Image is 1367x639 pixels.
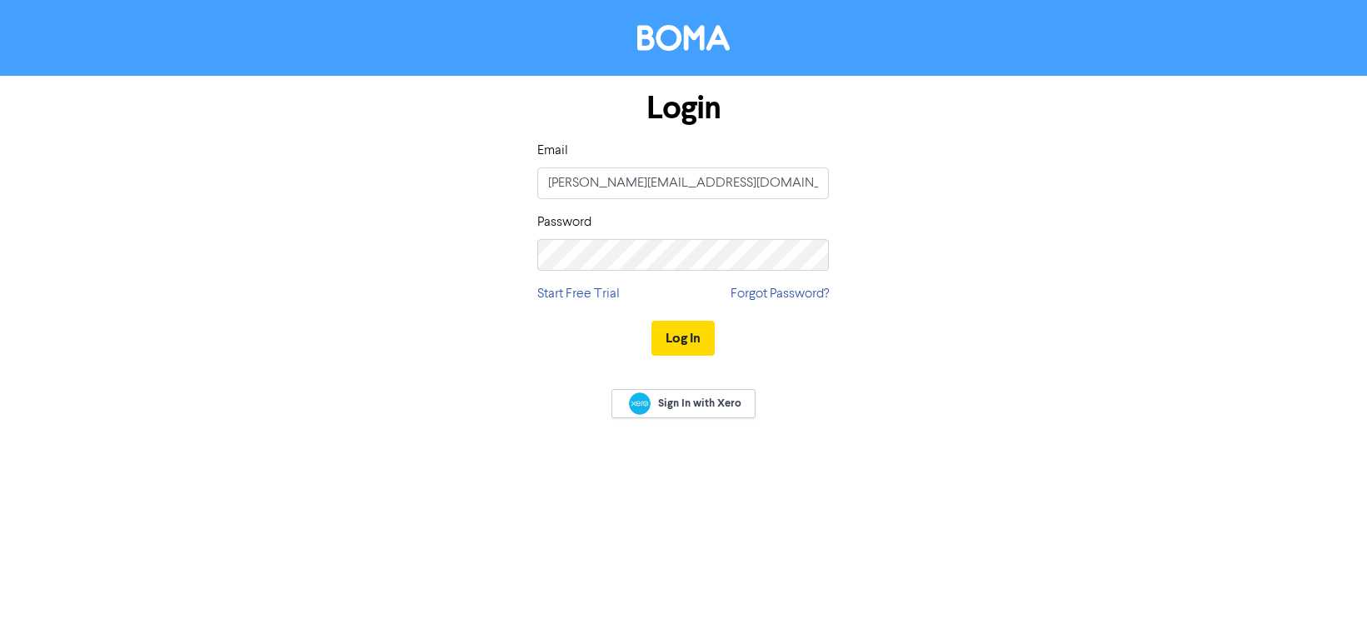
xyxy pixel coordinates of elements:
[537,89,829,127] h1: Login
[537,212,591,232] label: Password
[537,141,568,161] label: Email
[537,284,620,304] a: Start Free Trial
[658,396,741,411] span: Sign In with Xero
[611,389,755,418] a: Sign In with Xero
[651,321,715,356] button: Log In
[629,392,651,415] img: Xero logo
[637,25,730,51] img: BOMA Logo
[731,284,829,304] a: Forgot Password?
